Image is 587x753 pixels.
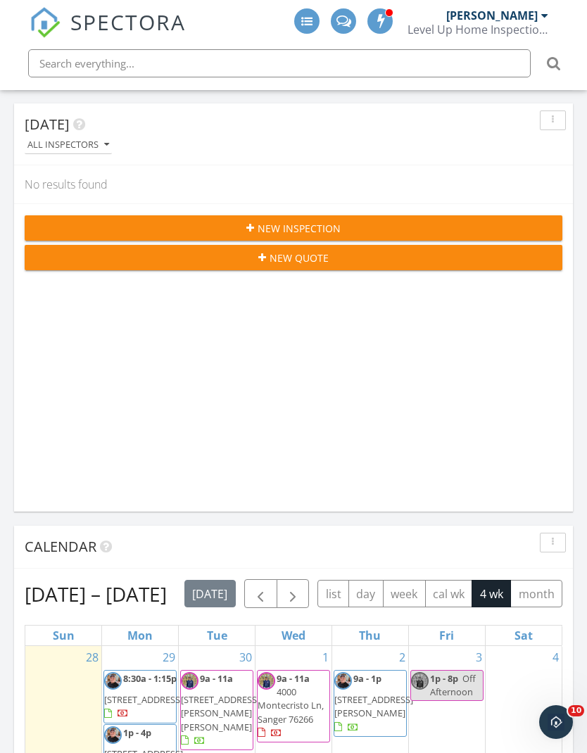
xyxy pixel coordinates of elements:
span: New Quote [270,251,329,265]
a: Go to October 3, 2025 [473,646,485,669]
button: list [317,580,349,607]
a: Friday [436,626,457,645]
a: 9a - 11a [STREET_ADDRESS][PERSON_NAME][PERSON_NAME] [180,670,253,750]
button: cal wk [425,580,473,607]
a: Go to October 2, 2025 [396,646,408,669]
a: Tuesday [204,626,230,645]
a: 8:30a - 1:15p [STREET_ADDRESS] [103,670,177,723]
img: The Best Home Inspection Software - Spectora [30,7,61,38]
a: Sunday [50,626,77,645]
a: Go to September 28, 2025 [83,646,101,669]
img: img_3720.jpeg [258,672,275,690]
input: Search everything... [28,49,531,77]
a: Saturday [512,626,536,645]
span: [STREET_ADDRESS] [104,693,183,706]
a: Thursday [356,626,384,645]
span: Off Afternoon [430,672,476,698]
a: 9a - 11a 4000 Montecristo Ln, Sanger 76266 [258,672,324,739]
a: 9a - 11a [STREET_ADDRESS][PERSON_NAME][PERSON_NAME] [181,672,260,747]
div: No results found [14,165,573,203]
button: Next [277,579,310,608]
span: [DATE] [25,115,70,134]
span: 10 [568,705,584,716]
a: SPECTORA [30,19,186,49]
span: 9a - 11a [200,672,233,685]
h2: [DATE] – [DATE] [25,580,167,608]
a: Go to October 4, 2025 [550,646,562,669]
button: All Inspectors [25,136,112,155]
span: [STREET_ADDRESS][PERSON_NAME] [334,693,413,719]
button: 4 wk [472,580,511,607]
a: Monday [125,626,156,645]
button: day [348,580,384,607]
div: [PERSON_NAME] [446,8,538,23]
span: 4000 Montecristo Ln, Sanger 76266 [258,685,324,725]
a: Go to September 29, 2025 [160,646,178,669]
a: 9a - 1p [STREET_ADDRESS][PERSON_NAME] [334,672,413,733]
a: Go to September 30, 2025 [236,646,255,669]
a: 9a - 1p [STREET_ADDRESS][PERSON_NAME] [334,670,407,737]
span: Calendar [25,537,96,556]
button: Previous [244,579,277,608]
button: [DATE] [184,580,236,607]
span: 1p - 4p [123,726,151,739]
button: month [510,580,562,607]
span: 1p - 8p [430,672,458,685]
img: img_3720.jpeg [411,672,429,690]
div: All Inspectors [27,140,109,150]
a: Go to October 1, 2025 [320,646,332,669]
a: 8:30a - 1:15p [STREET_ADDRESS] [104,672,183,719]
a: Wednesday [279,626,308,645]
span: 9a - 1p [353,672,381,685]
span: 8:30a - 1:15p [123,672,177,685]
span: [STREET_ADDRESS][PERSON_NAME][PERSON_NAME] [181,693,260,733]
img: 5253062e677741789b9e7b507e059bd4.jpeg [334,672,352,690]
span: 9a - 11a [277,672,310,685]
span: New Inspection [258,221,341,236]
span: SPECTORA [70,7,186,37]
button: New Inspection [25,215,562,241]
a: 9a - 11a 4000 Montecristo Ln, Sanger 76266 [257,670,330,742]
iframe: Intercom live chat [539,705,573,739]
div: Level Up Home Inspections [408,23,548,37]
img: img_3720.jpeg [181,672,198,690]
img: 5253062e677741789b9e7b507e059bd4.jpeg [104,672,122,690]
img: 5253062e677741789b9e7b507e059bd4.jpeg [104,726,122,744]
button: New Quote [25,245,562,270]
button: week [383,580,426,607]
